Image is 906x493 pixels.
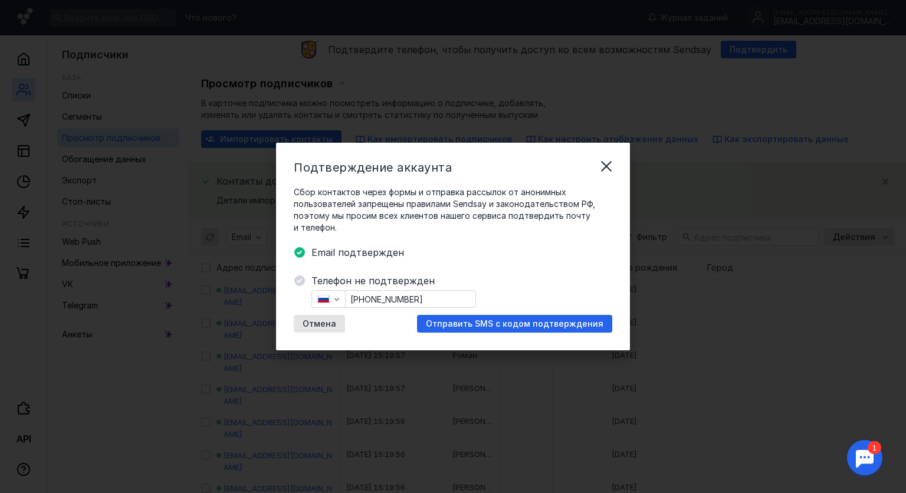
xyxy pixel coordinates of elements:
[27,7,40,20] div: 1
[294,186,612,234] span: Сбор контактов через формы и отправка рассылок от анонимных пользователей запрещены правилами Sen...
[311,245,612,259] span: Email подтвержден
[426,319,603,329] span: Отправить SMS с кодом подтверждения
[294,160,452,175] span: Подтверждение аккаунта
[311,274,612,288] span: Телефон не подтвержден
[303,319,336,329] span: Отмена
[417,315,612,333] button: Отправить SMS с кодом подтверждения
[294,315,345,333] button: Отмена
